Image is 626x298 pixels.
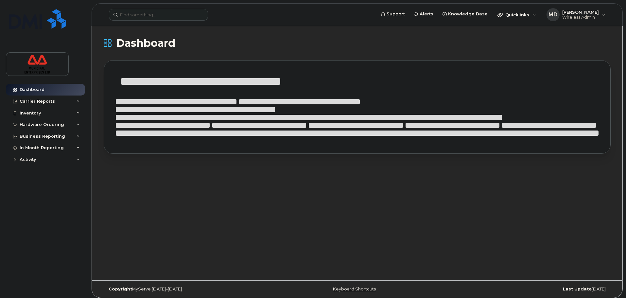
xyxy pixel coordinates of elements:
[116,38,175,48] span: Dashboard
[333,287,376,291] a: Keyboard Shortcuts
[109,287,132,291] strong: Copyright
[442,287,611,292] div: [DATE]
[563,287,592,291] strong: Last Update
[104,287,273,292] div: MyServe [DATE]–[DATE]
